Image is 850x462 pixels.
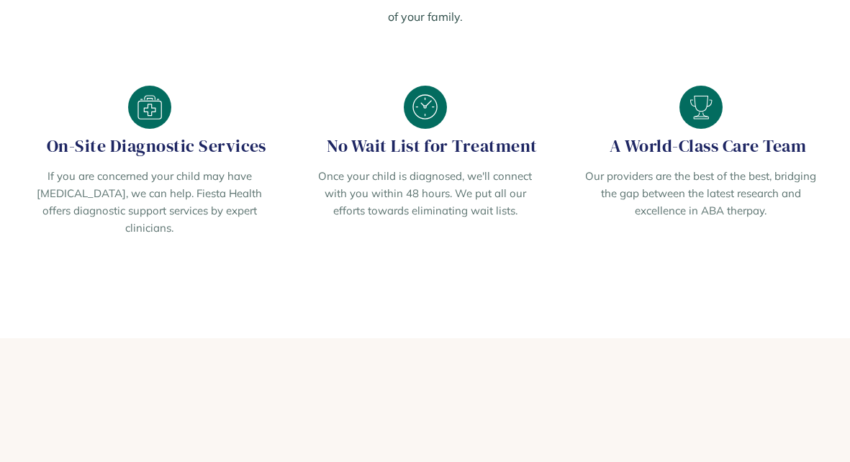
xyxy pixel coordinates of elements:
h2: On-Site Diagnostic Services [32,136,267,156]
p: If you are concerned your child may have [MEDICAL_DATA], we can help. Fiesta Health offers diagno... [32,168,267,237]
img: 24 Hours Service - Doctor Webflow Template [404,86,447,129]
p: Our providers are the best of the best, bridging the gap between the latest research and excellen... [583,168,818,219]
img: Years of Experience - Doctor Webflow Template [128,86,171,129]
p: Once your child is diagnosed, we'll connect with you within 48 hours. We put all our efforts towa... [307,168,543,219]
h2: A World-Class Care Team [583,136,818,156]
h2: No Wait List for Treatment [307,136,543,156]
img: High Quality Care - Doctor Webflow Template [679,86,723,129]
